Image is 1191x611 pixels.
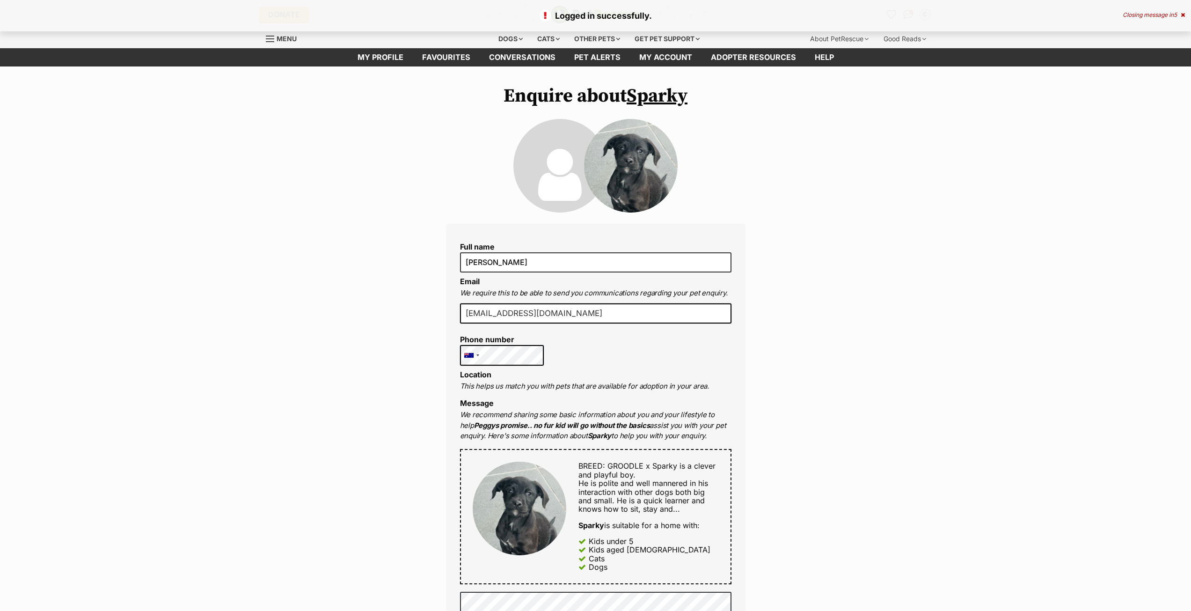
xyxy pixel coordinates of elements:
[413,48,480,66] a: Favourites
[446,85,745,107] h1: Enquire about
[627,84,687,108] a: Sparky
[568,29,627,48] div: Other pets
[460,398,494,408] label: Message
[460,381,731,392] p: This helps us match you with pets that are available for adoption in your area.
[460,346,482,365] div: Australia: +61
[804,29,875,48] div: About PetRescue
[630,48,701,66] a: My account
[578,461,650,471] span: BREED: GROODLE x
[589,554,605,563] div: Cats
[805,48,843,66] a: Help
[460,243,731,251] label: Full name
[877,29,933,48] div: Good Reads
[460,335,544,344] label: Phone number
[480,48,565,66] a: conversations
[460,410,731,442] p: We recommend sharing some basic information about you and your lifestyle to help assist you with ...
[531,29,566,48] div: Cats
[460,370,491,379] label: Location
[460,288,731,299] p: We require this to be able to send you communications regarding your pet enquiry.
[565,48,630,66] a: Pet alerts
[588,431,612,440] strong: Sparky
[628,29,706,48] div: Get pet support
[492,29,529,48] div: Dogs
[578,461,716,514] span: Sparky is a clever and playful boy. He is polite and well mannered in his interaction with other ...
[473,462,566,555] img: Sparky
[584,119,678,213] img: Sparky
[578,521,718,530] div: is suitable for a home with:
[460,277,480,286] label: Email
[460,252,731,272] input: E.g. Jimmy Chew
[589,563,607,571] div: Dogs
[348,48,413,66] a: My profile
[266,29,303,46] a: Menu
[277,35,297,43] span: Menu
[589,545,710,554] div: Kids aged [DEMOGRAPHIC_DATA]
[701,48,805,66] a: Adopter resources
[474,421,650,430] strong: Peggys promise.. no fur kid will go without the basics
[589,537,634,545] div: Kids under 5
[578,521,604,530] strong: Sparky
